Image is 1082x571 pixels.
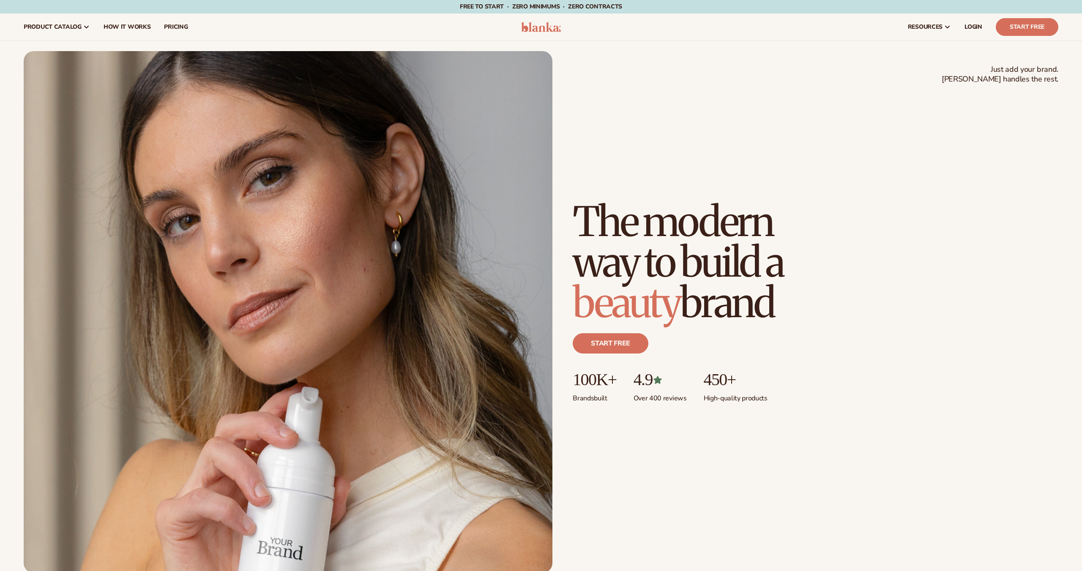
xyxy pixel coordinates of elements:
span: resources [908,24,943,30]
a: Start free [573,333,648,353]
a: LOGIN [958,14,989,41]
p: 4.9 [634,370,687,389]
span: Free to start · ZERO minimums · ZERO contracts [460,3,622,11]
span: LOGIN [965,24,982,30]
a: resources [901,14,958,41]
span: How It Works [104,24,151,30]
p: High-quality products [704,389,768,403]
a: pricing [157,14,194,41]
h1: The modern way to build a brand [573,201,843,323]
p: 450+ [704,370,768,389]
p: 100K+ [573,370,616,389]
img: logo [521,22,561,32]
span: pricing [164,24,188,30]
a: How It Works [97,14,158,41]
p: Brands built [573,389,616,403]
a: product catalog [17,14,97,41]
span: Just add your brand. [PERSON_NAME] handles the rest. [942,65,1058,84]
p: Over 400 reviews [634,389,687,403]
span: product catalog [24,24,82,30]
span: beauty [573,277,680,328]
a: Start Free [996,18,1058,36]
